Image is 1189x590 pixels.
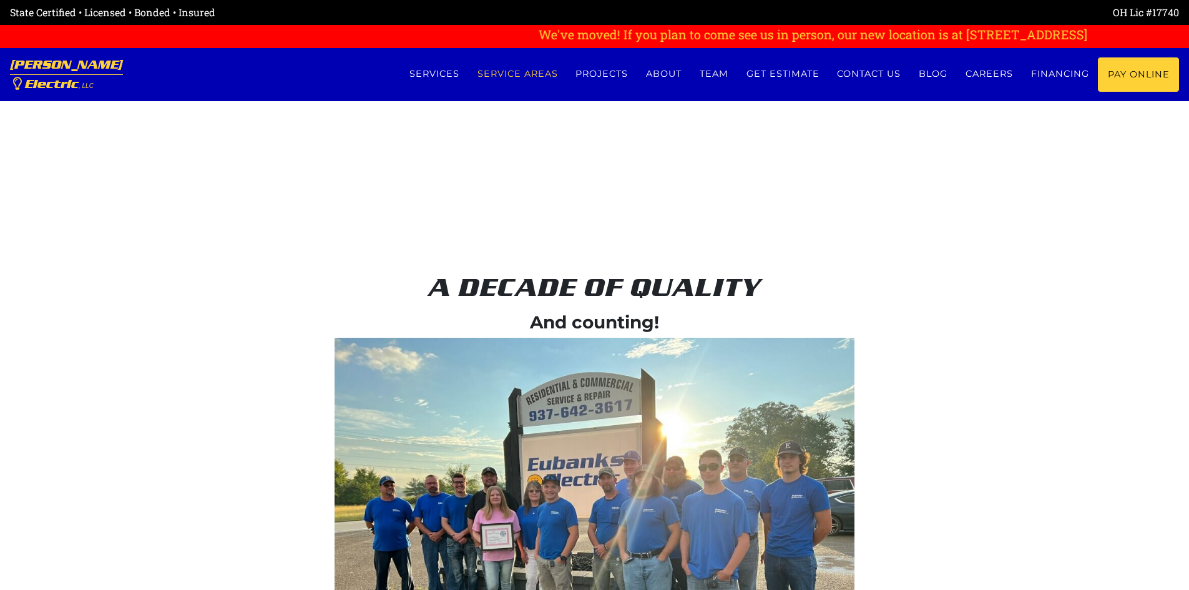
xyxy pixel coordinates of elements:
h3: And counting! [248,312,941,333]
a: Service Areas [468,57,567,91]
a: [PERSON_NAME] Electric, LLC [10,48,123,101]
a: Services [400,57,468,91]
h2: A decade of quality [248,273,941,303]
span: , LLC [79,82,94,89]
a: Pay Online [1098,57,1179,92]
a: Careers [957,57,1022,91]
a: About [637,57,691,91]
a: Blog [910,57,957,91]
a: Projects [567,57,637,91]
div: OH Lic #17740 [595,5,1180,20]
div: State Certified • Licensed • Bonded • Insured [10,5,595,20]
a: Contact us [828,57,910,91]
a: Get estimate [737,57,828,91]
a: Team [691,57,738,91]
a: Financing [1022,57,1098,91]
